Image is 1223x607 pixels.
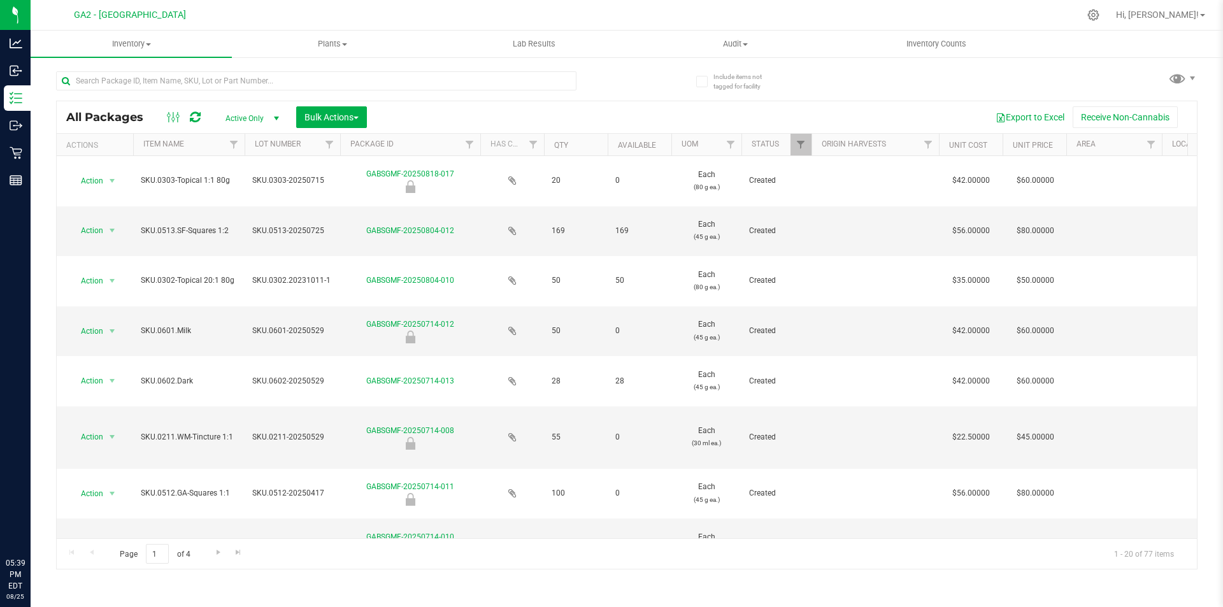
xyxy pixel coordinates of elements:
div: Newly Received [338,493,482,506]
span: Action [69,172,104,190]
a: Unit Price [1013,141,1053,150]
p: (80 g ea.) [679,281,734,293]
span: $80.00000 [1010,484,1061,503]
span: Inventory Counts [889,38,983,50]
span: SKU.0601.Milk [141,325,237,337]
a: Status [752,139,779,148]
p: (45 g ea.) [679,381,734,393]
a: Inventory [31,31,232,57]
span: SKU.0509-20250417 [252,538,333,550]
span: Hi, [PERSON_NAME]! [1116,10,1199,20]
span: 0 [615,175,664,187]
span: Lab Results [496,38,573,50]
span: Created [749,225,804,237]
iframe: Resource center [13,505,51,543]
p: 05:39 PM EDT [6,557,25,592]
span: 169 [615,225,664,237]
a: Plants [232,31,433,57]
a: Go to the next page [209,544,227,561]
span: Include items not tagged for facility [713,72,777,91]
inline-svg: Retail [10,146,22,159]
span: 55 [552,431,600,443]
a: Location [1172,139,1208,148]
span: Each [679,425,734,449]
a: Filter [459,134,480,155]
p: (45 g ea.) [679,231,734,243]
p: (45 g ea.) [679,494,734,506]
span: Each [679,318,734,343]
a: Filter [790,134,812,155]
span: 0 [615,431,664,443]
inline-svg: Inventory [10,92,22,104]
span: Inventory [31,38,232,50]
a: Filter [720,134,741,155]
inline-svg: Reports [10,174,22,187]
span: $60.00000 [1010,372,1061,390]
p: (80 g ea.) [679,181,734,193]
div: Actions [66,141,128,150]
span: select [104,428,120,446]
span: 20 [552,175,600,187]
span: $60.00000 [1010,322,1061,340]
div: Newly Received [338,331,482,343]
span: Created [749,325,804,337]
span: Each [679,531,734,555]
a: GABSGMF-20250818-017 [366,169,454,178]
inline-svg: Analytics [10,37,22,50]
a: Filter [224,134,245,155]
td: $42.00000 [939,356,1003,406]
th: Has COA [480,134,544,156]
span: Action [69,322,104,340]
span: SKU.0512-20250417 [252,487,333,499]
span: Each [679,481,734,505]
span: $45.00000 [1010,428,1061,446]
td: $42.00000 [939,156,1003,206]
p: (30 ml ea.) [679,437,734,449]
span: SKU.0512.GA-Squares 1:1 [141,487,237,499]
span: 0 [615,325,664,337]
span: 50 [552,325,600,337]
span: Action [69,272,104,290]
a: GABSGMF-20250714-012 [366,320,454,329]
a: UOM [682,139,698,148]
span: select [104,222,120,239]
span: select [104,372,120,390]
span: 28 [615,375,664,387]
span: Created [749,175,804,187]
button: Receive Non-Cannabis [1073,106,1178,128]
td: $35.00000 [939,256,1003,306]
td: $42.00000 [939,306,1003,357]
span: select [104,322,120,340]
div: Newly Received [338,180,482,193]
span: SKU.0303-20250715 [252,175,333,187]
a: Area [1076,139,1096,148]
span: 50 [552,275,600,287]
span: SKU.0513.SF-Squares 1:2 [141,225,237,237]
span: Created [749,375,804,387]
a: GABSGMF-20250714-010 [366,532,454,541]
span: Created [749,487,804,499]
span: 1 - 20 of 77 items [1104,544,1184,563]
a: Available [618,141,656,150]
span: SKU.0302-Topical 20:1 80g [141,275,237,287]
inline-svg: Outbound [10,119,22,132]
button: Bulk Actions [296,106,367,128]
span: Each [679,369,734,393]
a: Lot Number [255,139,301,148]
td: $56.00000 [939,469,1003,519]
span: SKU.0509.CB-AM Squares [141,538,237,550]
a: GABSGMF-20250804-012 [366,226,454,235]
span: SKU.0602.Dark [141,375,237,387]
p: (45 g ea.) [679,331,734,343]
div: Manage settings [1085,9,1101,21]
span: 50 [615,275,664,287]
span: 169 [552,225,600,237]
div: Newly Received [338,437,482,450]
td: $21.00000 [939,518,1003,569]
a: GABSGMF-20250714-013 [366,376,454,385]
a: GABSGMF-20250714-008 [366,426,454,435]
span: SKU.0302.20231011-1 [252,275,333,287]
input: Search Package ID, Item Name, SKU, Lot or Part Number... [56,71,576,90]
span: Audit [635,38,835,50]
span: SKU.0211.WM-Tincture 1:1 [141,431,237,443]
